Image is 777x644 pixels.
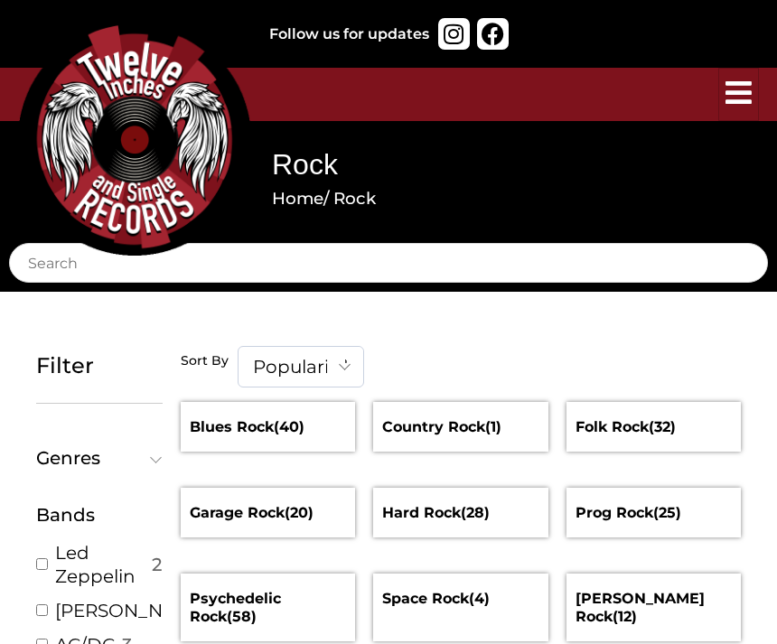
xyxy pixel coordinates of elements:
[272,145,754,185] h1: Rock
[576,583,732,631] h2: [PERSON_NAME] Rock
[181,353,229,369] h5: Sort By
[485,418,501,435] mark: (1)
[55,599,210,622] a: [PERSON_NAME]
[36,449,163,467] button: Genres
[576,497,732,528] a: Visit product category Prog Rock
[382,497,538,528] h2: Hard Rock
[576,411,732,443] h2: Folk Rock
[576,497,732,528] h2: Prog Rock
[469,590,490,607] mark: (4)
[382,583,538,614] h2: Space Rock
[653,504,681,521] mark: (25)
[382,411,538,443] h2: Country Rock
[190,411,346,443] h2: Blues Rock
[461,504,490,521] mark: (28)
[285,504,314,521] mark: (20)
[190,497,346,528] a: Visit product category Garage Rock
[36,501,163,528] div: Bands
[382,411,538,443] a: Visit product category Country Rock
[239,347,363,387] span: Popularity
[718,68,759,121] button: hamburger-icon
[152,553,162,576] span: 2
[190,497,346,528] h2: Garage Rock
[272,186,754,211] nav: Breadcrumb
[274,418,304,435] mark: (40)
[36,449,154,467] span: Genres
[576,411,732,443] a: Visit product category Folk Rock
[190,583,346,631] h2: Psychedelic Rock
[269,23,429,45] div: Follow us for updates
[649,418,676,435] mark: (32)
[272,188,323,209] a: Home
[190,411,346,443] a: Visit product category Blues Rock
[55,541,145,588] a: Led Zeppelin
[382,497,538,528] a: Visit product category Hard Rock
[613,608,637,625] mark: (12)
[238,346,364,387] span: Popularity
[576,583,732,631] a: Visit product category Stoner Rock
[190,583,346,631] a: Visit product category Psychedelic Rock
[382,583,538,614] a: Visit product category Space Rock
[36,353,163,379] h5: Filter
[9,243,768,283] input: Search
[227,608,257,625] mark: (58)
